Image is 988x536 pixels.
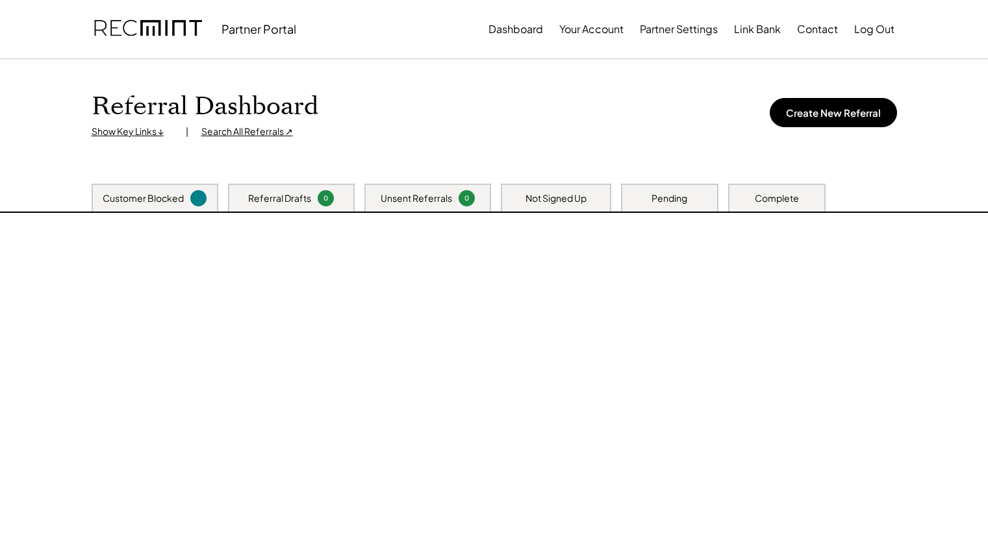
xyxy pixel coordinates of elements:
button: Link Bank [734,16,781,42]
button: Log Out [854,16,894,42]
div: Complete [755,192,799,205]
div: Show Key Links ↓ [92,125,173,138]
div: Not Signed Up [526,192,587,205]
button: Partner Settings [640,16,718,42]
button: Contact [797,16,838,42]
div: 0 [320,193,332,203]
div: Pending [652,192,687,205]
img: recmint-logotype%403x.png [94,7,202,51]
button: Create New Referral [770,98,897,127]
div: 0 [461,193,473,203]
button: Your Account [559,16,624,42]
div: Customer Blocked [103,192,184,205]
div: Referral Drafts [248,192,311,205]
button: Dashboard [488,16,543,42]
div: Unsent Referrals [381,192,452,205]
div: | [186,125,188,138]
div: Partner Portal [222,21,296,36]
h1: Referral Dashboard [92,91,318,122]
div: Search All Referrals ↗ [201,125,293,138]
